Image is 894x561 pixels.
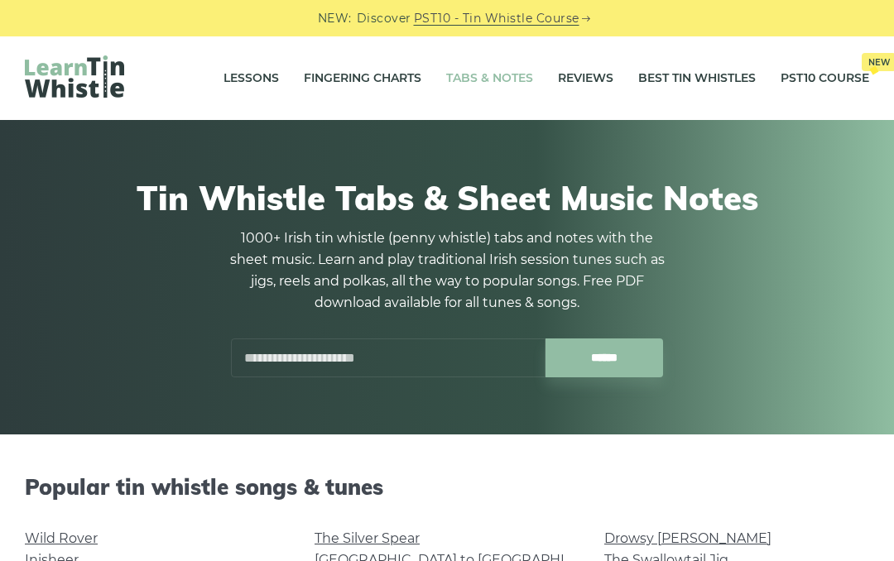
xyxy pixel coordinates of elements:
a: Wild Rover [25,530,98,546]
a: PST10 CourseNew [781,58,869,99]
a: Best Tin Whistles [638,58,756,99]
a: Fingering Charts [304,58,421,99]
h2: Popular tin whistle songs & tunes [25,474,869,500]
a: Reviews [558,58,613,99]
h1: Tin Whistle Tabs & Sheet Music Notes [33,178,861,218]
p: 1000+ Irish tin whistle (penny whistle) tabs and notes with the sheet music. Learn and play tradi... [223,228,670,314]
a: Lessons [223,58,279,99]
a: The Silver Spear [315,530,420,546]
img: LearnTinWhistle.com [25,55,124,98]
a: Tabs & Notes [446,58,533,99]
a: Drowsy [PERSON_NAME] [604,530,771,546]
